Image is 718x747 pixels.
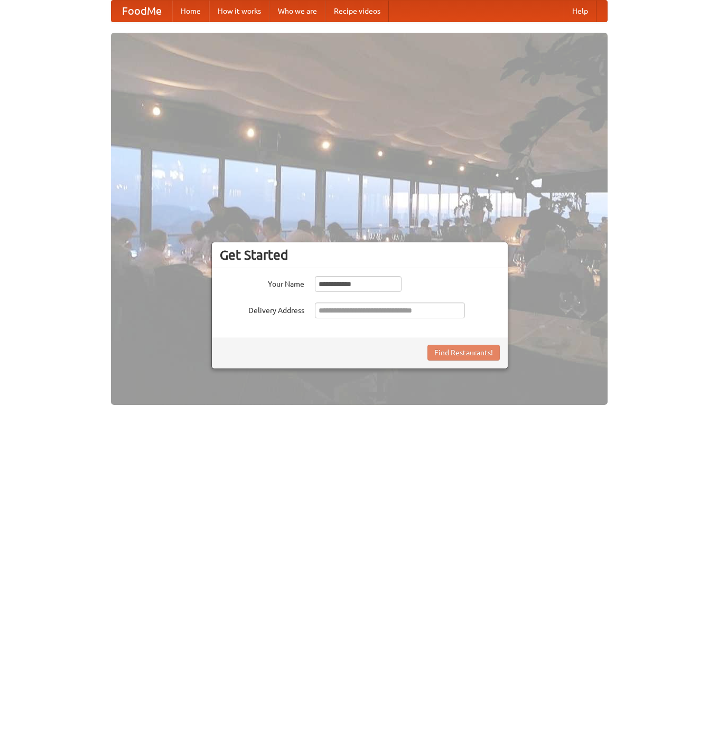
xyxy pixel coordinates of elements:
[172,1,209,22] a: Home
[427,345,500,361] button: Find Restaurants!
[564,1,596,22] a: Help
[220,247,500,263] h3: Get Started
[325,1,389,22] a: Recipe videos
[220,302,304,316] label: Delivery Address
[209,1,269,22] a: How it works
[269,1,325,22] a: Who we are
[111,1,172,22] a: FoodMe
[220,276,304,289] label: Your Name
